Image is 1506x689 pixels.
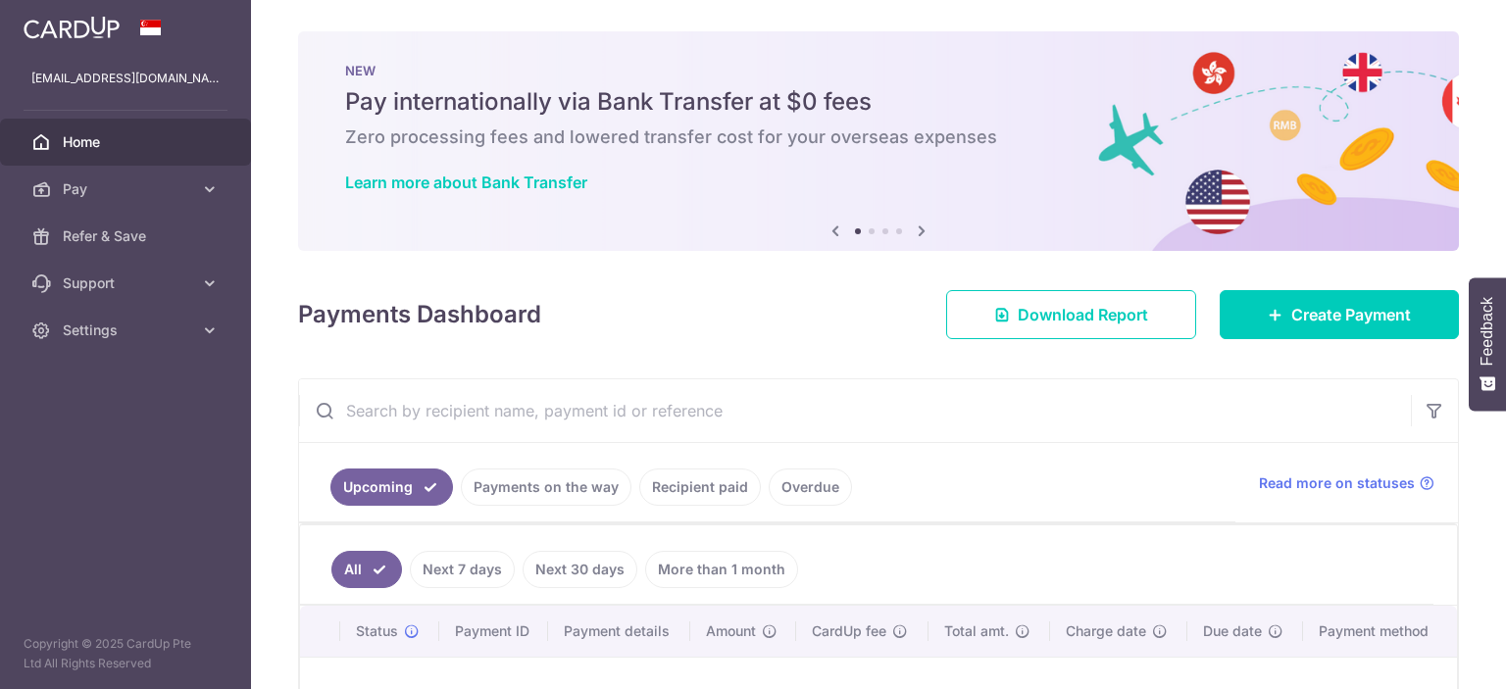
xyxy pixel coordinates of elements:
[63,320,192,340] span: Settings
[345,63,1412,78] p: NEW
[1479,297,1496,366] span: Feedback
[63,226,192,246] span: Refer & Save
[1066,621,1146,641] span: Charge date
[31,69,220,88] p: [EMAIL_ADDRESS][DOMAIN_NAME]
[331,551,402,588] a: All
[439,606,549,657] th: Payment ID
[299,379,1411,442] input: Search by recipient name, payment id or reference
[639,468,761,506] a: Recipient paid
[812,621,886,641] span: CardUp fee
[461,468,631,506] a: Payments on the way
[1291,303,1411,326] span: Create Payment
[769,468,852,506] a: Overdue
[345,172,587,192] a: Learn more about Bank Transfer
[410,551,515,588] a: Next 7 days
[645,551,798,588] a: More than 1 month
[1303,606,1457,657] th: Payment method
[345,125,1412,149] h6: Zero processing fees and lowered transfer cost for your overseas expenses
[1018,303,1148,326] span: Download Report
[523,551,637,588] a: Next 30 days
[1259,473,1415,493] span: Read more on statuses
[1203,621,1262,641] span: Due date
[24,16,120,39] img: CardUp
[330,468,453,506] a: Upcoming
[1220,290,1459,339] a: Create Payment
[298,31,1459,251] img: Bank transfer banner
[63,273,192,293] span: Support
[944,621,1009,641] span: Total amt.
[63,132,192,152] span: Home
[706,621,756,641] span: Amount
[356,621,398,641] span: Status
[1469,277,1506,411] button: Feedback - Show survey
[548,606,690,657] th: Payment details
[63,179,192,199] span: Pay
[298,297,541,332] h4: Payments Dashboard
[946,290,1196,339] a: Download Report
[345,86,1412,118] h5: Pay internationally via Bank Transfer at $0 fees
[1259,473,1434,493] a: Read more on statuses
